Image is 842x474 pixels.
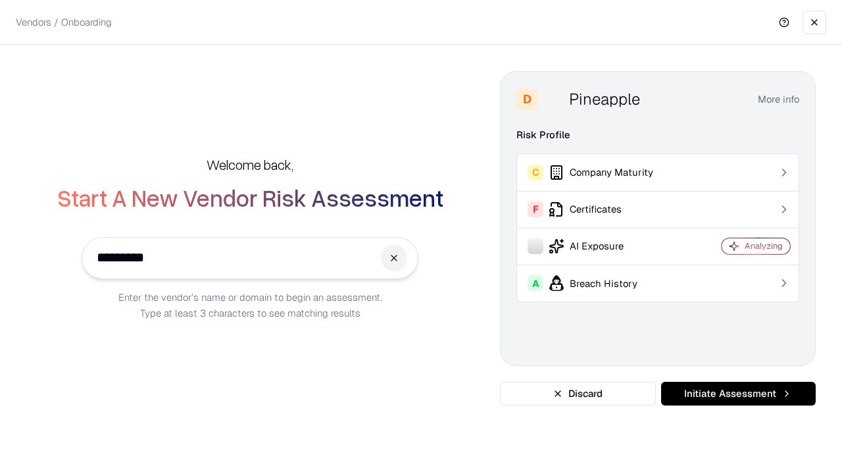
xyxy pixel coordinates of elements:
[528,165,684,180] div: Company Maturity
[543,89,564,110] img: Pineapple
[745,240,783,251] div: Analyzing
[569,89,640,110] div: Pineapple
[516,89,537,110] div: D
[528,275,684,291] div: Breach History
[16,15,112,29] p: Vendors / Onboarding
[516,127,799,143] div: Risk Profile
[758,88,799,111] button: More info
[528,201,684,217] div: Certificates
[528,165,543,180] div: C
[528,238,684,254] div: AI Exposure
[118,290,382,321] p: Enter the vendor’s name or domain to begin an assessment. Type at least 3 characters to see match...
[528,275,543,291] div: A
[500,382,656,406] button: Discard
[207,155,293,174] h5: Welcome back,
[57,184,443,211] h2: Start A New Vendor Risk Assessment
[528,201,543,217] div: F
[661,382,816,406] button: Initiate Assessment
